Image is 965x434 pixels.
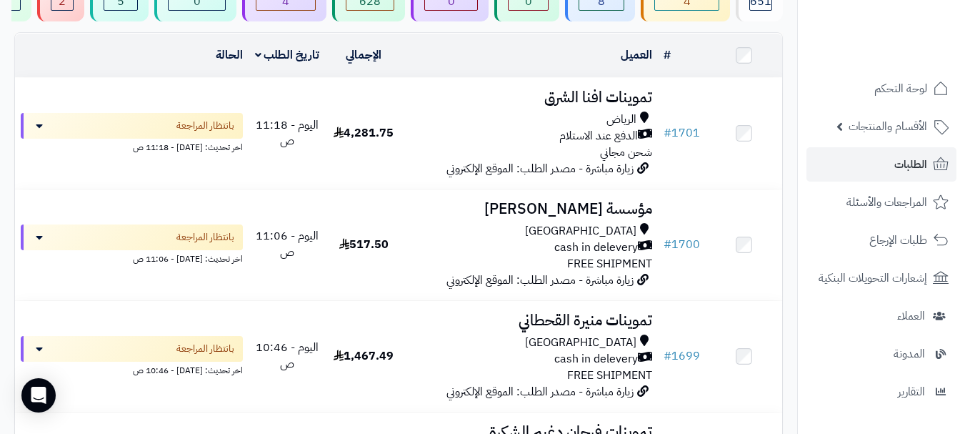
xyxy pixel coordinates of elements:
[408,201,652,217] h3: مؤسسة [PERSON_NAME]
[869,230,927,250] span: طلبات الإرجاع
[21,362,243,377] div: اخر تحديث: [DATE] - 10:46 ص
[339,236,389,253] span: 517.50
[806,299,956,333] a: العملاء
[806,147,956,182] a: الطلبات
[664,124,700,142] a: #1701
[806,375,956,409] a: التقارير
[664,236,671,253] span: #
[256,117,319,150] span: اليوم - 11:18 ص
[216,46,243,64] a: الحالة
[897,306,925,326] span: العملاء
[664,236,700,253] a: #1700
[256,339,319,373] span: اليوم - 10:46 ص
[894,154,927,174] span: الطلبات
[446,272,634,289] span: زيارة مباشرة - مصدر الطلب: الموقع الإلكتروني
[408,89,652,106] h3: تموينات افنا الشرق
[554,240,638,256] span: cash in delevery
[559,128,638,144] span: الدفع عند الاستلام
[806,71,956,106] a: لوحة التحكم
[176,119,234,133] span: بانتظار المراجعة
[176,342,234,356] span: بانتظار المراجعة
[567,367,652,384] span: FREE SHIPMENT
[606,112,636,128] span: الرياض
[525,223,636,240] span: [GEOGRAPHIC_DATA]
[21,139,243,154] div: اخر تحديث: [DATE] - 11:18 ص
[898,382,925,402] span: التقارير
[256,227,319,261] span: اليوم - 11:06 ص
[176,230,234,245] span: بانتظار المراجعة
[664,46,671,64] a: #
[408,312,652,329] h3: تموينات منيرة القحطاني
[664,124,671,142] span: #
[806,223,956,257] a: طلبات الإرجاع
[664,347,700,365] a: #1699
[894,344,925,364] span: المدونة
[554,351,638,368] span: cash in delevery
[819,268,927,288] span: إشعارات التحويلات البنكية
[600,144,652,161] span: شحن مجاني
[334,124,394,142] span: 4,281.75
[346,46,381,64] a: الإجمالي
[525,335,636,351] span: [GEOGRAPHIC_DATA]
[446,160,634,177] span: زيارة مباشرة - مصدر الطلب: الموقع الإلكتروني
[806,261,956,295] a: إشعارات التحويلات البنكية
[21,378,56,413] div: Open Intercom Messenger
[806,185,956,220] a: المراجعات والأسئلة
[806,337,956,371] a: المدونة
[21,250,243,265] div: اخر تحديث: [DATE] - 11:06 ص
[621,46,652,64] a: العميل
[567,255,652,272] span: FREE SHIPMENT
[255,46,320,64] a: تاريخ الطلب
[868,39,951,69] img: logo-2.png
[849,117,927,137] span: الأقسام والمنتجات
[446,383,634,400] span: زيارة مباشرة - مصدر الطلب: الموقع الإلكتروني
[334,347,394,365] span: 1,467.49
[664,347,671,365] span: #
[874,79,927,99] span: لوحة التحكم
[846,192,927,212] span: المراجعات والأسئلة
